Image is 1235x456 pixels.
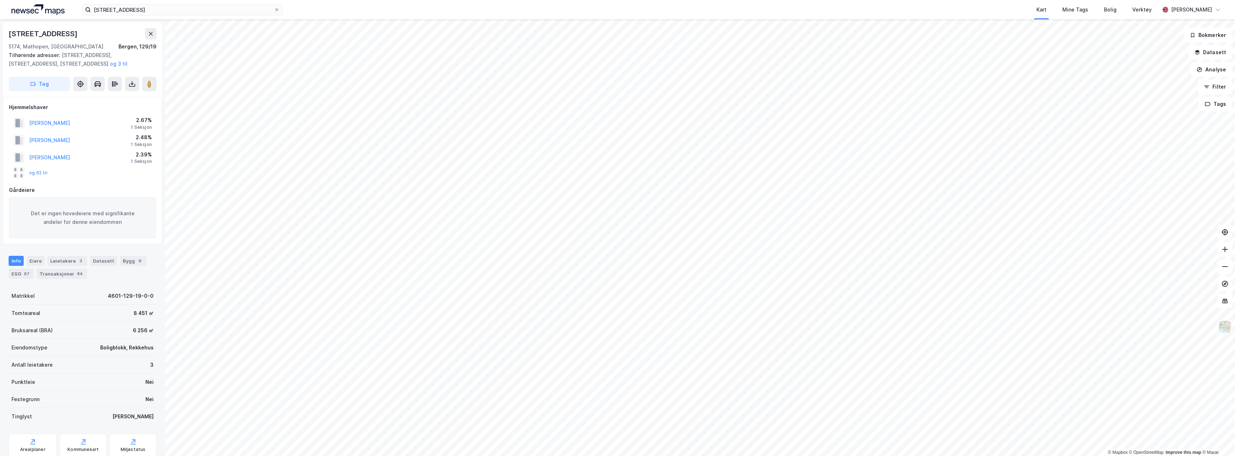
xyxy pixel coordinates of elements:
[131,150,152,159] div: 2.39%
[112,412,154,421] div: [PERSON_NAME]
[11,378,35,386] div: Punktleie
[131,133,152,142] div: 2.48%
[1198,80,1232,94] button: Filter
[47,256,87,266] div: Leietakere
[9,103,156,112] div: Hjemmelshaver
[131,159,152,164] div: 1 Seksjon
[121,447,146,452] div: Miljøstatus
[100,343,154,352] div: Boligblokk, Rekkehus
[1166,450,1201,455] a: Improve this map
[67,447,99,452] div: Kommunekart
[9,197,156,238] div: Det er ingen hovedeiere med signifikante andeler for denne eiendommen
[11,395,39,404] div: Festegrunn
[23,270,31,277] div: 67
[133,326,154,335] div: 6 256 ㎡
[90,256,117,266] div: Datasett
[145,378,154,386] div: Nei
[37,269,87,279] div: Transaksjoner
[131,142,152,147] div: 1 Seksjon
[11,412,32,421] div: Tinglyst
[1062,5,1088,14] div: Mine Tags
[1132,5,1152,14] div: Verktøy
[1218,320,1232,334] img: Z
[27,256,45,266] div: Eiere
[11,292,35,300] div: Matrikkel
[118,42,157,51] div: Bergen, 129/19
[11,343,47,352] div: Eiendomstype
[9,186,156,194] div: Gårdeiere
[9,51,151,68] div: [STREET_ADDRESS], [STREET_ADDRESS], [STREET_ADDRESS]
[9,77,70,91] button: Tag
[1188,45,1232,60] button: Datasett
[1199,97,1232,111] button: Tags
[1129,450,1164,455] a: OpenStreetMap
[91,4,274,15] input: Søk på adresse, matrikkel, gårdeiere, leietakere eller personer
[136,257,144,264] div: 9
[1036,5,1047,14] div: Kart
[11,361,53,369] div: Antall leietakere
[20,447,46,452] div: Arealplaner
[77,257,84,264] div: 3
[1199,422,1235,456] iframe: Chat Widget
[145,395,154,404] div: Nei
[11,4,65,15] img: logo.a4113a55bc3d86da70a041830d287a7e.svg
[11,309,40,318] div: Tomteareal
[1104,5,1117,14] div: Bolig
[1190,62,1232,77] button: Analyse
[11,326,53,335] div: Bruksareal (BRA)
[9,42,103,51] div: 5174, Mathopen, [GEOGRAPHIC_DATA]
[1108,450,1128,455] a: Mapbox
[1171,5,1212,14] div: [PERSON_NAME]
[150,361,154,369] div: 3
[134,309,154,318] div: 8 451 ㎡
[76,270,84,277] div: 84
[120,256,146,266] div: Bygg
[1199,422,1235,456] div: Kontrollprogram for chat
[9,52,62,58] span: Tilhørende adresser:
[108,292,154,300] div: 4601-129-19-0-0
[131,124,152,130] div: 1 Seksjon
[9,28,79,39] div: [STREET_ADDRESS]
[9,269,34,279] div: ESG
[131,116,152,124] div: 2.67%
[1184,28,1232,42] button: Bokmerker
[9,256,24,266] div: Info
